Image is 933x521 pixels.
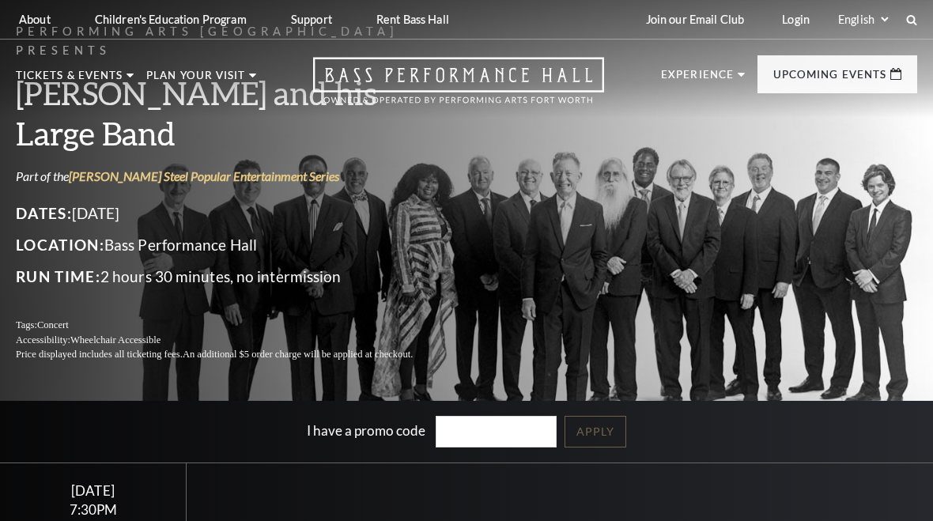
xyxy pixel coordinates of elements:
[835,12,891,27] select: Select:
[291,13,332,26] p: Support
[16,267,100,285] span: Run Time:
[69,168,339,183] a: [PERSON_NAME] Steel Popular Entertainment Series
[16,232,451,258] p: Bass Performance Hall
[16,168,451,185] p: Part of the
[376,13,449,26] p: Rent Bass Hall
[95,13,247,26] p: Children's Education Program
[773,70,886,89] p: Upcoming Events
[70,334,161,345] span: Wheelchair Accessible
[19,13,51,26] p: About
[307,421,425,438] label: I have a promo code
[16,347,451,362] p: Price displayed includes all ticketing fees.
[37,319,69,330] span: Concert
[661,70,734,89] p: Experience
[16,70,123,89] p: Tickets & Events
[16,264,451,289] p: 2 hours 30 minutes, no intermission
[16,204,72,222] span: Dates:
[16,201,451,226] p: [DATE]
[19,503,168,516] div: 7:30PM
[16,236,104,254] span: Location:
[19,482,168,499] div: [DATE]
[16,333,451,348] p: Accessibility:
[16,318,451,333] p: Tags:
[183,349,413,360] span: An additional $5 order charge will be applied at checkout.
[146,70,245,89] p: Plan Your Visit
